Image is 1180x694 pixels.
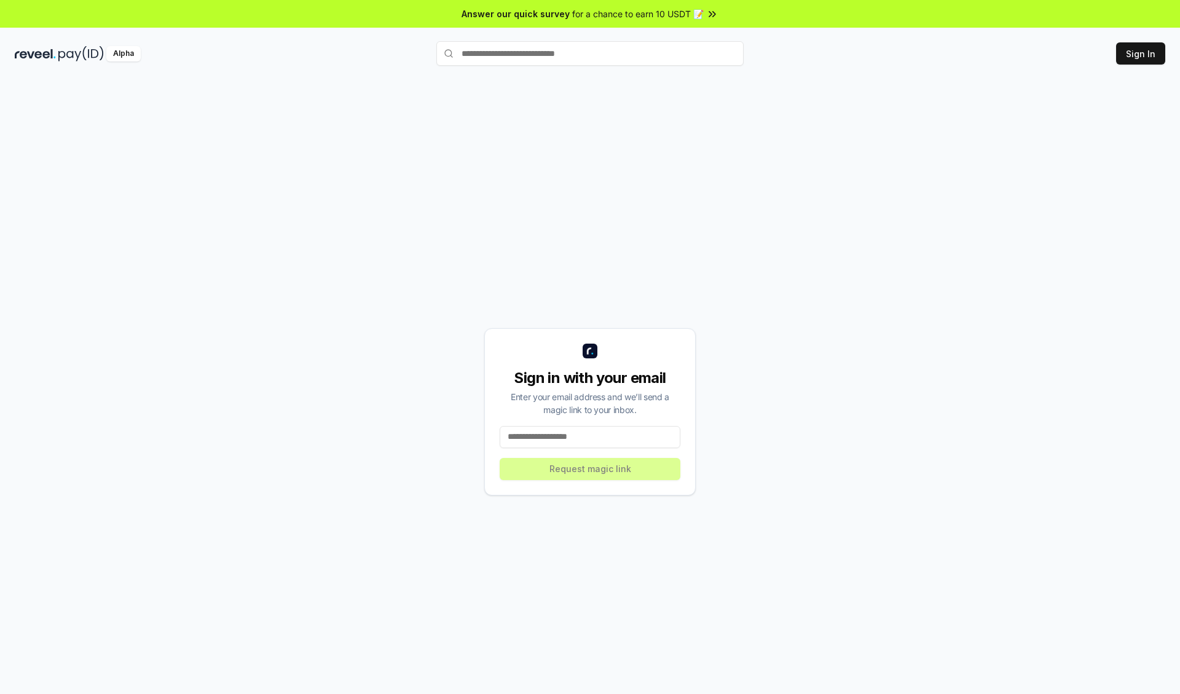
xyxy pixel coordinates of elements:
button: Sign In [1116,42,1165,65]
span: Answer our quick survey [462,7,570,20]
div: Sign in with your email [500,368,680,388]
img: pay_id [58,46,104,61]
img: logo_small [583,344,597,358]
div: Alpha [106,46,141,61]
span: for a chance to earn 10 USDT 📝 [572,7,704,20]
img: reveel_dark [15,46,56,61]
div: Enter your email address and we’ll send a magic link to your inbox. [500,390,680,416]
